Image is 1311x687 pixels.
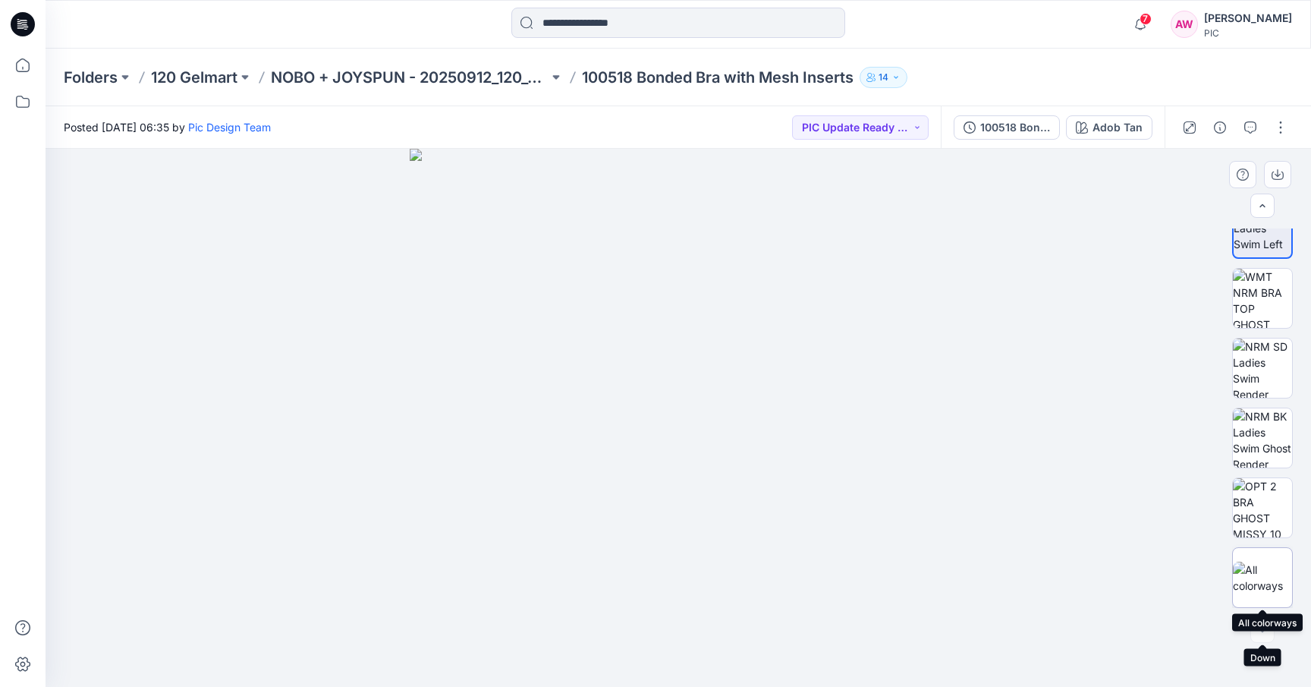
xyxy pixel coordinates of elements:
div: 100518 Bonded Bra with Mesh Inserts [980,119,1050,136]
div: Adob Tan [1092,119,1143,136]
a: Pic Design Team [188,121,271,134]
img: OPT 2 BRA GHOST MISSY 10 [1233,478,1292,537]
button: Adob Tan [1066,115,1152,140]
button: 100518 Bonded Bra with Mesh Inserts [954,115,1060,140]
span: 7 [1140,13,1152,25]
span: Posted [DATE] 06:35 by [64,119,271,135]
a: Folders [64,67,118,88]
button: Details [1208,115,1232,140]
div: [PERSON_NAME] [1204,9,1292,27]
div: PIC [1204,27,1292,39]
p: 14 [879,69,888,86]
img: WMT Ladies Swim Left [1234,204,1291,252]
div: AW [1171,11,1198,38]
img: All colorways [1233,562,1292,594]
a: 120 Gelmart [151,67,237,88]
button: 14 [860,67,907,88]
a: NOBO + JOYSPUN - 20250912_120_GC [271,67,549,88]
img: NRM SD Ladies Swim Render [1233,339,1292,398]
img: WMT NRM BRA TOP GHOST [1233,269,1292,328]
img: NRM BK Ladies Swim Ghost Render [1233,408,1292,468]
p: 100518 Bonded Bra with Mesh Inserts [582,67,854,88]
img: eyJhbGciOiJIUzI1NiIsImtpZCI6IjAiLCJzbHQiOiJzZXMiLCJ0eXAiOiJKV1QifQ.eyJkYXRhIjp7InR5cGUiOiJzdG9yYW... [410,149,948,687]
